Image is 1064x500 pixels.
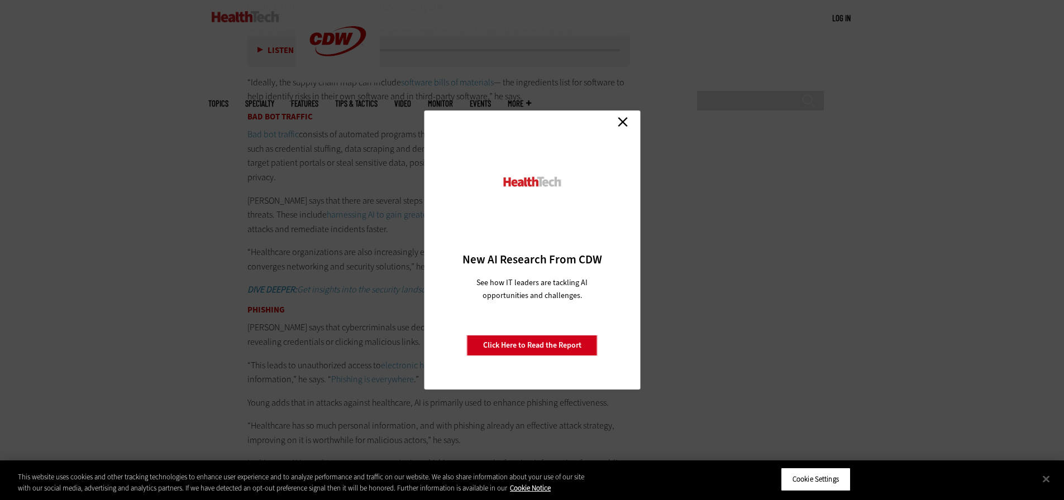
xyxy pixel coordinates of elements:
a: More information about your privacy [510,483,551,493]
a: Click Here to Read the Report [467,335,598,356]
div: This website uses cookies and other tracking technologies to enhance user experience and to analy... [18,472,585,493]
button: Cookie Settings [781,468,851,491]
button: Close [1034,467,1058,491]
p: See how IT leaders are tackling AI opportunities and challenges. [463,276,601,302]
h3: New AI Research From CDW [443,252,621,267]
img: HealthTech_0.png [502,176,562,187]
a: Close [614,113,631,130]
